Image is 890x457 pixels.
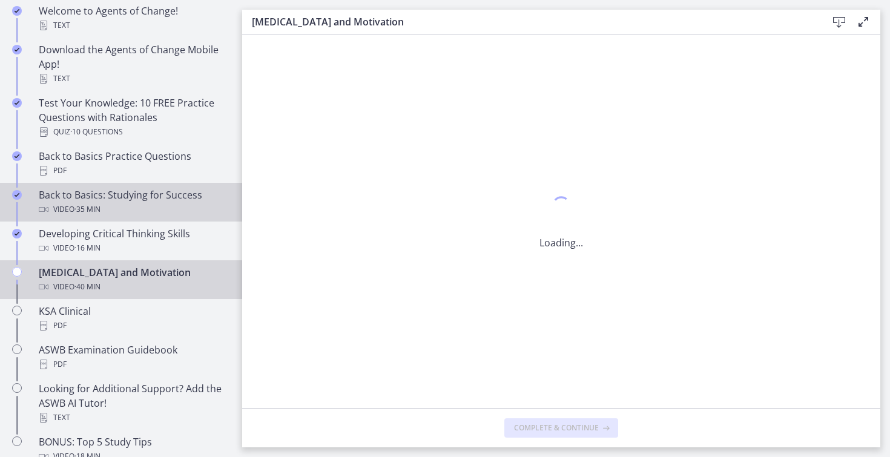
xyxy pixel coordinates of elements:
[539,193,583,221] div: 1
[39,265,228,294] div: [MEDICAL_DATA] and Motivation
[39,318,228,333] div: PDF
[39,163,228,178] div: PDF
[39,149,228,178] div: Back to Basics Practice Questions
[39,71,228,86] div: Text
[39,304,228,333] div: KSA Clinical
[252,15,808,29] h3: [MEDICAL_DATA] and Motivation
[39,410,228,425] div: Text
[39,343,228,372] div: ASWB Examination Guidebook
[12,6,22,16] i: Completed
[39,381,228,425] div: Looking for Additional Support? Add the ASWB AI Tutor!
[514,423,599,433] span: Complete & continue
[39,202,228,217] div: Video
[39,125,228,139] div: Quiz
[39,188,228,217] div: Back to Basics: Studying for Success
[12,190,22,200] i: Completed
[504,418,618,438] button: Complete & continue
[12,98,22,108] i: Completed
[39,226,228,255] div: Developing Critical Thinking Skills
[39,42,228,86] div: Download the Agents of Change Mobile App!
[539,235,583,250] p: Loading...
[39,18,228,33] div: Text
[70,125,123,139] span: · 10 Questions
[39,96,228,139] div: Test Your Knowledge: 10 FREE Practice Questions with Rationales
[39,4,228,33] div: Welcome to Agents of Change!
[74,241,101,255] span: · 16 min
[39,357,228,372] div: PDF
[12,151,22,161] i: Completed
[12,45,22,54] i: Completed
[12,229,22,238] i: Completed
[74,202,101,217] span: · 35 min
[74,280,101,294] span: · 40 min
[39,241,228,255] div: Video
[39,280,228,294] div: Video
